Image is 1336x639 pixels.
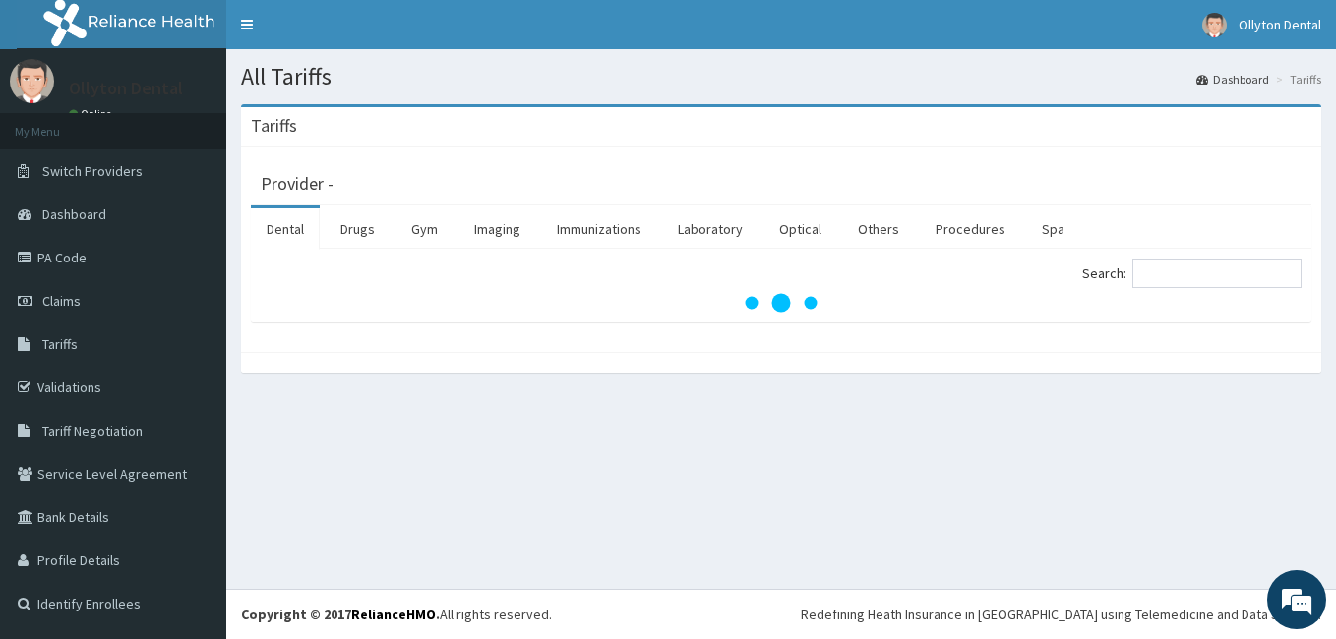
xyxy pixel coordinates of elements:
span: Tariffs [42,335,78,353]
span: Tariff Negotiation [42,422,143,439]
img: User Image [10,59,54,103]
li: Tariffs [1271,71,1321,87]
img: User Image [1202,13,1227,37]
a: Dental [251,208,320,250]
a: Procedures [920,208,1021,250]
div: Redefining Heath Insurance in [GEOGRAPHIC_DATA] using Telemedicine and Data Science! [801,605,1321,624]
span: Switch Providers [42,162,143,180]
h3: Tariffs [251,117,297,135]
a: Optical [763,208,837,250]
a: Online [69,107,116,121]
p: Ollyton Dental [69,80,183,97]
svg: audio-loading [742,263,820,342]
a: Others [842,208,915,250]
a: Imaging [458,208,536,250]
a: Dashboard [1196,71,1269,87]
footer: All rights reserved. [226,589,1336,639]
span: Claims [42,292,81,310]
a: RelianceHMO [351,606,436,623]
a: Immunizations [541,208,657,250]
a: Drugs [325,208,391,250]
input: Search: [1132,259,1302,288]
a: Gym [395,208,454,250]
a: Spa [1026,208,1080,250]
h1: All Tariffs [241,64,1321,89]
a: Laboratory [662,208,759,250]
span: Dashboard [42,205,106,223]
strong: Copyright © 2017 . [241,606,440,623]
label: Search: [1082,259,1302,288]
span: Ollyton Dental [1239,16,1321,33]
h3: Provider - [261,175,334,193]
